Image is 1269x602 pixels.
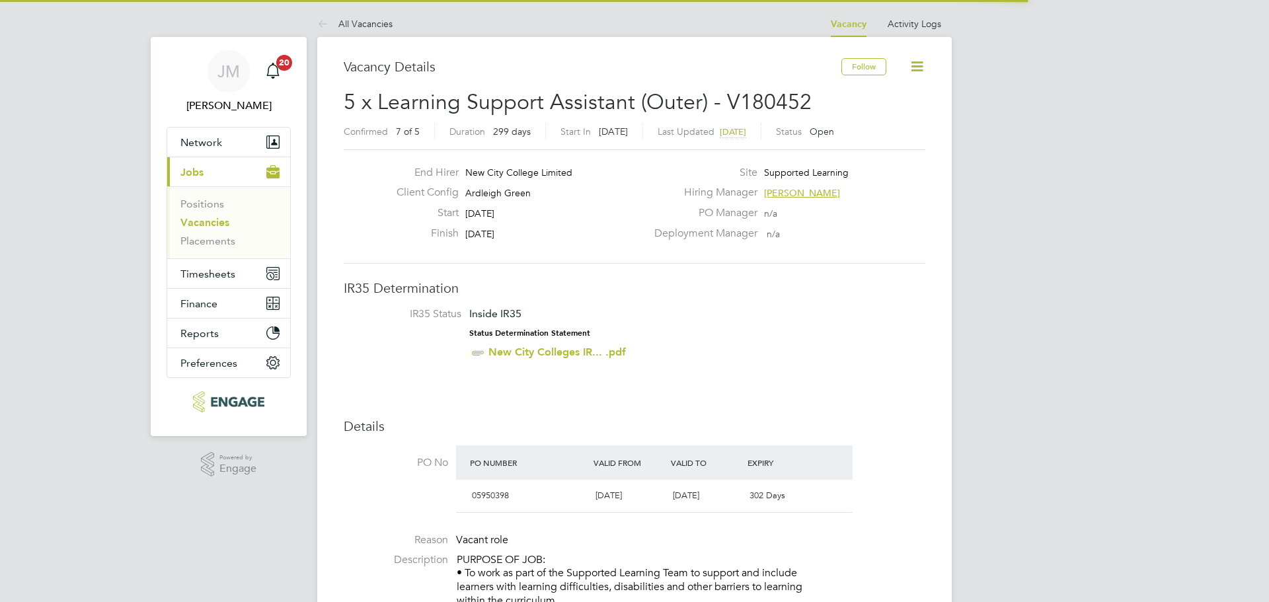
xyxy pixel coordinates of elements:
span: Engage [219,463,256,474]
label: PO No [344,456,448,470]
label: PO Manager [646,206,757,220]
span: Timesheets [180,268,235,280]
label: Start [386,206,459,220]
button: Jobs [167,157,290,186]
a: 20 [260,50,286,93]
span: Inside IR35 [469,307,521,320]
label: Duration [449,126,485,137]
button: Finance [167,289,290,318]
span: [DATE] [596,490,622,501]
label: IR35 Status [357,307,461,321]
h3: IR35 Determination [344,280,925,297]
span: 299 days [493,126,531,137]
button: Network [167,128,290,157]
button: Follow [841,58,886,75]
label: Client Config [386,186,459,200]
label: Hiring Manager [646,186,757,200]
span: n/a [764,207,777,219]
label: Last Updated [658,126,714,137]
div: Valid From [590,451,668,474]
label: Confirmed [344,126,388,137]
div: PO Number [467,451,590,474]
span: JM [217,63,240,80]
label: Deployment Manager [646,227,757,241]
button: Reports [167,319,290,348]
div: Jobs [167,186,290,258]
a: All Vacancies [317,18,393,30]
label: Site [646,166,757,180]
span: 20 [276,55,292,71]
img: xede-logo-retina.png [193,391,264,412]
h3: Details [344,418,925,435]
span: Network [180,136,222,149]
a: JM[PERSON_NAME] [167,50,291,114]
span: 7 of 5 [396,126,420,137]
span: 302 Days [750,490,785,501]
span: Jasmine Mills [167,98,291,114]
span: Open [810,126,834,137]
button: Timesheets [167,259,290,288]
a: Positions [180,198,224,210]
div: Expiry [744,451,822,474]
span: Powered by [219,452,256,463]
span: Jobs [180,166,204,178]
span: Supported Learning [764,167,849,178]
h3: Vacancy Details [344,58,841,75]
label: Description [344,553,448,567]
a: New City Colleges IR... .pdf [488,346,626,358]
label: Finish [386,227,459,241]
span: [PERSON_NAME] [764,187,840,199]
span: n/a [767,228,780,240]
div: Valid To [668,451,745,474]
a: Placements [180,235,235,247]
span: [DATE] [599,126,628,137]
span: 05950398 [472,490,509,501]
a: Activity Logs [888,18,941,30]
span: [DATE] [465,207,494,219]
a: Vacancy [831,19,866,30]
label: Status [776,126,802,137]
label: End Hirer [386,166,459,180]
span: 5 x Learning Support Assistant (Outer) - V180452 [344,89,812,115]
label: Start In [560,126,591,137]
span: [DATE] [720,126,746,137]
span: [DATE] [673,490,699,501]
a: Vacancies [180,216,229,229]
button: Preferences [167,348,290,377]
span: [DATE] [465,228,494,240]
span: Ardleigh Green [465,187,531,199]
a: Go to home page [167,391,291,412]
strong: Status Determination Statement [469,328,590,338]
nav: Main navigation [151,37,307,436]
span: Finance [180,297,217,310]
a: Powered byEngage [201,452,257,477]
span: Preferences [180,357,237,369]
span: Reports [180,327,219,340]
label: Reason [344,533,448,547]
span: Vacant role [456,533,508,546]
span: New City College Limited [465,167,572,178]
